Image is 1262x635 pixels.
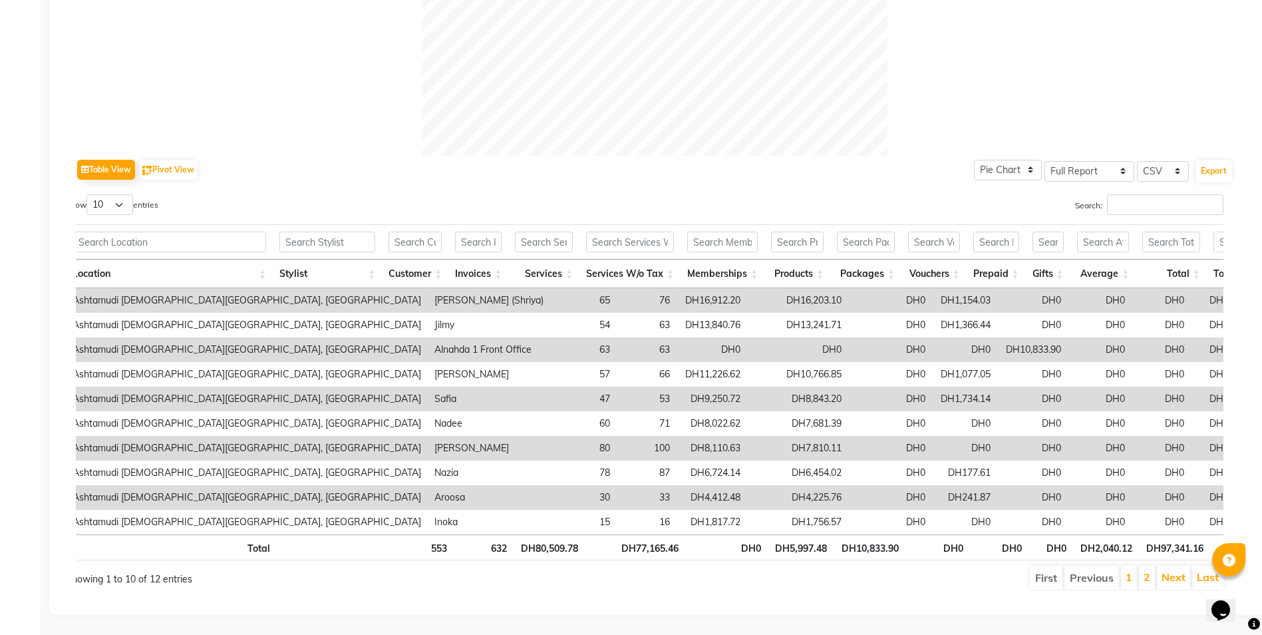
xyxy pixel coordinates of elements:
input: Search: [1107,194,1223,215]
th: Gifts: activate to sort column ascending [1026,260,1070,288]
a: 1 [1126,570,1132,584]
input: Search Memberships [687,232,758,252]
td: DH1,756.57 [747,510,848,534]
td: 33 [617,485,677,510]
td: DH0 [1068,362,1132,387]
th: Stylist: activate to sort column ascending [273,260,382,288]
td: Ashtamudi [DEMOGRAPHIC_DATA][GEOGRAPHIC_DATA], [GEOGRAPHIC_DATA] [66,288,428,313]
td: 76 [617,288,677,313]
td: DH0 [1068,313,1132,337]
td: DH0 [1191,313,1235,337]
th: 632 [454,534,514,560]
th: DH10,833.90 [834,534,905,560]
td: DH0 [1068,387,1132,411]
td: DH0 [1068,510,1132,534]
td: DH0 [747,337,848,362]
td: DH0 [997,387,1068,411]
th: DH77,165.46 [585,534,685,560]
td: DH0 [1132,362,1191,387]
td: DH0 [1191,485,1235,510]
td: 65 [550,288,617,313]
td: DH0 [997,461,1068,485]
td: DH16,912.20 [677,288,747,313]
td: DH0 [997,362,1068,387]
td: DH11,226.62 [677,362,747,387]
td: DH0 [997,288,1068,313]
td: DH0 [1068,436,1132,461]
td: DH0 [848,411,932,436]
td: DH0 [1191,288,1235,313]
th: DH5,997.48 [768,534,834,560]
th: Average: activate to sort column ascending [1070,260,1136,288]
th: Services: activate to sort column ascending [508,260,579,288]
button: Pivot View [139,160,198,180]
td: DH0 [1132,313,1191,337]
td: [PERSON_NAME] [428,362,550,387]
td: DH7,810.11 [747,436,848,461]
input: Search Total [1142,232,1199,252]
input: Search Services [515,232,573,252]
th: 553 [387,534,454,560]
th: DH0 [905,534,970,560]
td: DH0 [997,436,1068,461]
td: DH1,366.44 [932,313,997,337]
td: DH1,077.05 [932,362,997,387]
td: 30 [550,485,617,510]
td: DH241.87 [932,485,997,510]
input: Search Vouchers [908,232,959,252]
td: DH0 [677,337,747,362]
label: Search: [1075,194,1223,215]
select: Showentries [86,194,133,215]
input: Search Stylist [279,232,375,252]
td: DH0 [997,313,1068,337]
th: Packages: activate to sort column ascending [830,260,901,288]
td: DH0 [932,436,997,461]
td: DH0 [997,485,1068,510]
td: DH6,724.14 [677,461,747,485]
th: DH0 [970,534,1028,560]
td: Nazia [428,461,550,485]
input: Search Services W/o Tax [586,232,674,252]
input: Search Invoices [455,232,502,252]
td: DH1,154.03 [932,288,997,313]
label: Show entries [66,194,158,215]
td: DH0 [1191,362,1235,387]
td: DH13,840.76 [677,313,747,337]
td: 57 [550,362,617,387]
td: DH0 [1132,288,1191,313]
td: DH0 [1068,485,1132,510]
td: 63 [617,313,677,337]
td: DH0 [1132,436,1191,461]
th: Customer: activate to sort column ascending [382,260,448,288]
td: DH0 [848,362,932,387]
td: DH0 [848,313,932,337]
td: DH0 [997,510,1068,534]
td: DH9,250.72 [677,387,747,411]
div: Showing 1 to 10 of 12 entries [66,564,537,586]
td: DH0 [1191,461,1235,485]
td: DH0 [848,485,932,510]
td: DH0 [848,510,932,534]
button: Table View [77,160,135,180]
td: DH0 [932,411,997,436]
td: 53 [617,387,677,411]
td: DH0 [1132,510,1191,534]
th: Total: activate to sort column ascending [1136,260,1206,288]
td: DH7,681.39 [747,411,848,436]
th: Services W/o Tax: activate to sort column ascending [579,260,681,288]
td: DH0 [1068,411,1132,436]
td: Ashtamudi [DEMOGRAPHIC_DATA][GEOGRAPHIC_DATA], [GEOGRAPHIC_DATA] [66,337,428,362]
td: 100 [617,436,677,461]
td: Ashtamudi [DEMOGRAPHIC_DATA][GEOGRAPHIC_DATA], [GEOGRAPHIC_DATA] [66,313,428,337]
td: DH8,110.63 [677,436,747,461]
td: DH0 [848,387,932,411]
td: DH0 [997,411,1068,436]
td: 78 [550,461,617,485]
input: Search Prepaid [973,232,1019,252]
td: 16 [617,510,677,534]
td: 71 [617,411,677,436]
td: DH0 [1191,337,1235,362]
img: pivot.png [142,166,152,176]
th: Vouchers: activate to sort column ascending [901,260,966,288]
th: Prepaid: activate to sort column ascending [967,260,1026,288]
